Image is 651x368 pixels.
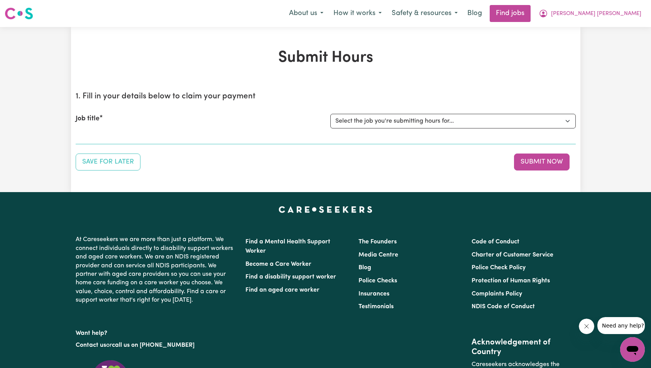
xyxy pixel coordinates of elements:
[358,252,398,258] a: Media Centre
[358,265,371,271] a: Blog
[245,274,336,280] a: Find a disability support worker
[245,287,320,293] a: Find an aged care worker
[472,239,519,245] a: Code of Conduct
[472,252,553,258] a: Charter of Customer Service
[112,342,194,348] a: call us on [PHONE_NUMBER]
[245,239,330,254] a: Find a Mental Health Support Worker
[472,265,526,271] a: Police Check Policy
[534,5,646,22] button: My Account
[76,338,236,353] p: or
[551,10,641,18] span: [PERSON_NAME] [PERSON_NAME]
[5,5,33,22] a: Careseekers logo
[472,278,550,284] a: Protection of Human Rights
[358,304,394,310] a: Testimonials
[76,154,140,170] button: Save your job report
[472,304,535,310] a: NDIS Code of Conduct
[279,206,372,212] a: Careseekers home page
[490,5,531,22] a: Find jobs
[76,49,576,67] h1: Submit Hours
[76,114,100,124] label: Job title
[76,92,576,101] h2: 1. Fill in your details below to claim your payment
[514,154,570,170] button: Submit your job report
[76,342,106,348] a: Contact us
[328,5,387,22] button: How it works
[76,326,236,338] p: Want help?
[358,239,397,245] a: The Founders
[579,319,594,334] iframe: Close message
[76,232,236,307] p: At Careseekers we are more than just a platform. We connect individuals directly to disability su...
[358,291,389,297] a: Insurances
[472,338,575,357] h2: Acknowledgement of Country
[5,7,33,20] img: Careseekers logo
[245,261,311,267] a: Become a Care Worker
[620,337,645,362] iframe: Button to launch messaging window
[597,317,645,334] iframe: Message from company
[472,291,522,297] a: Complaints Policy
[463,5,487,22] a: Blog
[358,278,397,284] a: Police Checks
[387,5,463,22] button: Safety & resources
[284,5,328,22] button: About us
